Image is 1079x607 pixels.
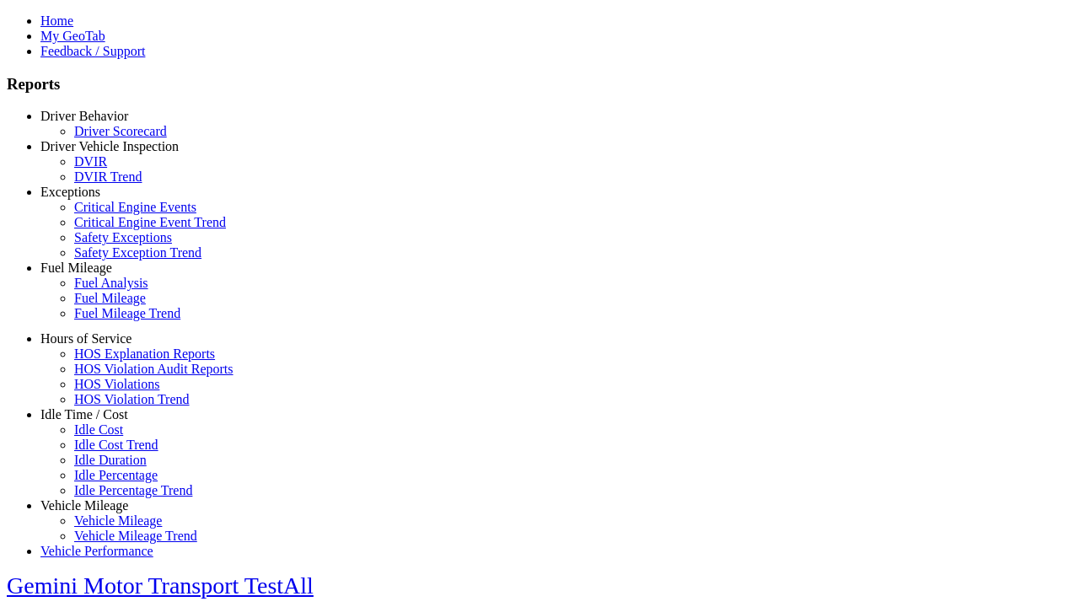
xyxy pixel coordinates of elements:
[40,261,112,275] a: Fuel Mileage
[74,291,146,305] a: Fuel Mileage
[74,422,123,437] a: Idle Cost
[74,154,107,169] a: DVIR
[74,468,158,482] a: Idle Percentage
[40,185,100,199] a: Exceptions
[74,483,192,497] a: Idle Percentage Trend
[40,139,179,153] a: Driver Vehicle Inspection
[74,453,147,467] a: Idle Duration
[40,498,128,513] a: Vehicle Mileage
[74,200,196,214] a: Critical Engine Events
[40,13,73,28] a: Home
[74,230,172,244] a: Safety Exceptions
[40,331,132,346] a: Hours of Service
[74,438,158,452] a: Idle Cost Trend
[74,362,234,376] a: HOS Violation Audit Reports
[74,392,190,406] a: HOS Violation Trend
[40,407,128,422] a: Idle Time / Cost
[74,169,142,184] a: DVIR Trend
[7,572,314,599] a: Gemini Motor Transport TestAll
[74,346,215,361] a: HOS Explanation Reports
[40,44,145,58] a: Feedback / Support
[74,513,162,528] a: Vehicle Mileage
[74,276,148,290] a: Fuel Analysis
[74,306,180,320] a: Fuel Mileage Trend
[74,124,167,138] a: Driver Scorecard
[74,377,159,391] a: HOS Violations
[74,529,197,543] a: Vehicle Mileage Trend
[40,544,153,558] a: Vehicle Performance
[40,29,105,43] a: My GeoTab
[7,75,1072,94] h3: Reports
[74,245,201,260] a: Safety Exception Trend
[74,215,226,229] a: Critical Engine Event Trend
[40,109,128,123] a: Driver Behavior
